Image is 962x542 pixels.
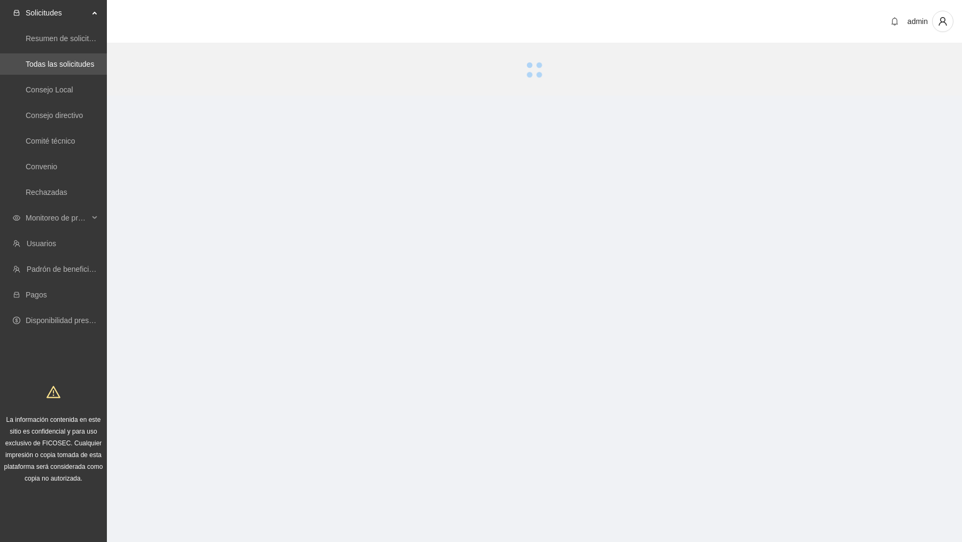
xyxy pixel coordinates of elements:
[26,85,73,94] a: Consejo Local
[26,2,89,23] span: Solicitudes
[26,34,146,43] a: Resumen de solicitudes por aprobar
[886,13,903,30] button: bell
[932,11,953,32] button: user
[907,17,928,26] span: admin
[26,290,47,299] a: Pagos
[933,17,953,26] span: user
[46,385,60,399] span: warning
[27,239,56,248] a: Usuarios
[26,137,75,145] a: Comité técnico
[26,60,94,68] a: Todas las solicitudes
[13,214,20,222] span: eye
[4,416,103,482] span: La información contenida en este sitio es confidencial y para uso exclusivo de FICOSEC. Cualquier...
[13,9,20,17] span: inbox
[887,17,903,26] span: bell
[26,162,57,171] a: Convenio
[26,207,89,229] span: Monitoreo de proyectos
[26,111,83,120] a: Consejo directivo
[27,265,105,273] a: Padrón de beneficiarios
[26,316,117,325] a: Disponibilidad presupuestal
[26,188,67,197] a: Rechazadas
